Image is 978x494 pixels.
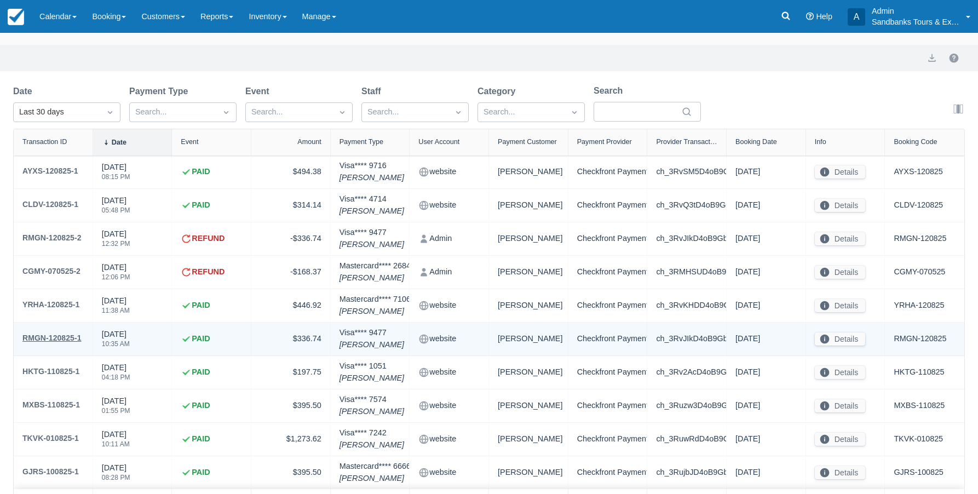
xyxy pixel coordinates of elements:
div: [DATE] [735,198,797,213]
em: [PERSON_NAME] [340,372,404,384]
a: CGMY-070525-2 [22,265,80,280]
div: [PERSON_NAME] [498,198,559,213]
strong: PAID [192,166,210,178]
div: website [418,298,480,313]
div: $395.50 [260,465,321,480]
div: 08:28 PM [102,474,130,481]
button: Details [815,232,865,245]
a: TKVK-010825-1 [22,432,79,447]
div: [DATE] [102,195,130,220]
div: ch_3RuwRdD4oB9Gbrmp0QUvJpA8 [656,432,717,447]
div: [PERSON_NAME] [498,331,559,347]
div: website [418,164,480,180]
div: Mastercard **** 2684 [340,260,411,284]
label: Staff [361,85,386,98]
div: $314.14 [260,198,321,213]
strong: PAID [192,366,210,378]
div: [PERSON_NAME] [498,265,559,280]
div: [DATE] [735,265,797,280]
div: ch_3RvJIkD4oB9Gbrmp2dHz2miM [656,331,717,347]
div: Payment Customer [498,138,557,146]
strong: PAID [192,333,210,345]
div: Checkfront Payments [577,432,638,447]
div: $395.50 [260,398,321,413]
button: Details [815,332,865,346]
div: [PERSON_NAME] [498,231,559,246]
a: RMGN-120825 [894,233,946,245]
div: ch_3RvQ3tD4oB9Gbrmp0auLpd0V [656,198,717,213]
div: HKTG-110825-1 [22,365,79,378]
div: [DATE] [102,429,130,454]
label: Search [594,84,627,97]
div: $1,273.62 [260,432,321,447]
div: [DATE] [735,231,797,246]
div: MXBS-110825-1 [22,398,80,411]
em: [PERSON_NAME] [340,406,404,418]
div: [DATE] [735,465,797,480]
img: checkfront-main-nav-mini-logo.png [8,9,24,25]
div: Booking Code [894,138,937,146]
div: Mastercard **** 6666 [340,461,411,484]
div: 04:18 PM [102,374,130,381]
div: [PERSON_NAME] [498,398,559,413]
div: Checkfront Payments [577,465,638,480]
a: TKVK-010825 [894,433,943,445]
div: [DATE] [735,331,797,347]
span: Dropdown icon [221,107,232,118]
div: [PERSON_NAME] [498,432,559,447]
strong: REFUND [192,233,225,245]
a: MXBS-110825-1 [22,398,80,413]
div: [DATE] [102,295,130,320]
div: ch_3Rv2AcD4oB9Gbrmp1cGtn8Rw [656,365,717,380]
div: RMGN-120825-1 [22,331,82,344]
div: Checkfront Payments [577,398,638,413]
label: Category [478,85,520,98]
div: [PERSON_NAME] [498,298,559,313]
button: Details [815,266,865,279]
div: [PERSON_NAME] [498,365,559,380]
em: [PERSON_NAME] [340,239,404,251]
div: website [418,198,480,213]
a: CLDV-120825 [894,199,943,211]
button: Details [815,466,865,479]
div: Transaction ID [22,138,67,146]
div: website [418,398,480,413]
div: Amount [297,138,321,146]
div: ch_3Ruzw3D4oB9Gbrmp10bY9Fcf [656,398,717,413]
em: [PERSON_NAME] [340,205,404,217]
div: [DATE] [102,329,130,354]
div: Last 30 days [19,106,95,118]
div: [DATE] [735,164,797,180]
div: [DATE] [102,262,130,287]
span: Dropdown icon [337,107,348,118]
button: Details [815,433,865,446]
label: Payment Type [129,85,192,98]
p: Admin [872,5,959,16]
a: HKTG-110825 [894,366,944,378]
a: GJRS-100825 [894,467,943,479]
a: AYXS-120825-1 [22,164,78,180]
div: 10:35 AM [102,341,130,347]
button: Details [815,199,865,212]
a: AYXS-120825 [894,166,942,178]
div: Checkfront Payments [577,265,638,280]
em: [PERSON_NAME] [340,439,404,451]
button: Details [815,399,865,412]
a: GJRS-100825-1 [22,465,79,480]
div: Checkfront Payments [577,298,638,313]
div: Mastercard **** 7106 [340,294,411,317]
div: Info [815,138,826,146]
div: [DATE] [102,462,130,487]
div: YRHA-120825-1 [22,298,79,311]
div: website [418,465,480,480]
div: ch_3RMHSUD4oB9Gbrmp1bYNLyqd_r2 [656,265,717,280]
strong: REFUND [192,266,225,278]
div: -$168.37 [260,265,321,280]
a: YRHA-120825 [894,300,944,312]
div: Admin [418,265,480,280]
a: RMGN-120825-2 [22,231,82,246]
em: [PERSON_NAME] [340,339,404,351]
div: 12:32 PM [102,240,130,247]
em: [PERSON_NAME] [340,272,411,284]
div: 10:11 AM [102,441,130,447]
